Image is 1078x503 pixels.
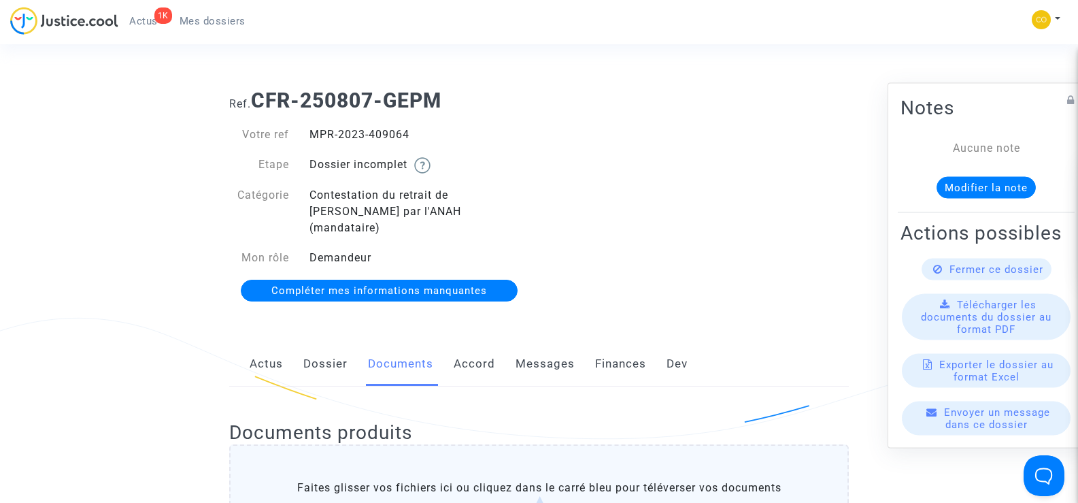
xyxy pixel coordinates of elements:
[180,15,246,27] span: Mes dossiers
[516,342,575,387] a: Messages
[118,11,169,31] a: 1KActus
[921,140,1051,156] div: Aucune note
[219,250,299,266] div: Mon rôle
[595,342,646,387] a: Finances
[251,88,441,112] b: CFR-250807-GEPM
[219,187,299,236] div: Catégorie
[937,176,1036,198] button: Modifier la note
[303,342,348,387] a: Dossier
[154,7,172,24] div: 1K
[169,11,256,31] a: Mes dossiers
[10,7,118,35] img: jc-logo.svg
[299,250,539,266] div: Demandeur
[667,342,688,387] a: Dev
[299,157,539,174] div: Dossier incomplet
[921,298,1051,335] span: Télécharger les documents du dossier au format PDF
[299,187,539,236] div: Contestation du retrait de [PERSON_NAME] par l'ANAH (mandataire)
[229,97,251,110] span: Ref.
[271,285,487,297] span: Compléter mes informations manquantes
[250,342,283,387] a: Actus
[219,127,299,143] div: Votre ref
[939,358,1054,383] span: Exporter le dossier au format Excel
[368,342,433,387] a: Documents
[414,157,431,174] img: help.svg
[1032,10,1051,29] img: 84a266a8493598cb3cce1313e02c3431
[129,15,158,27] span: Actus
[949,263,1043,275] span: Fermer ce dossier
[454,342,495,387] a: Accord
[229,421,849,444] h2: Documents produits
[900,221,1072,244] h2: Actions possibles
[299,127,539,143] div: MPR-2023-409064
[219,157,299,174] div: Etape
[900,95,1072,119] h2: Notes
[944,406,1050,430] span: Envoyer un message dans ce dossier
[1024,455,1064,496] iframe: Help Scout Beacon - Open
